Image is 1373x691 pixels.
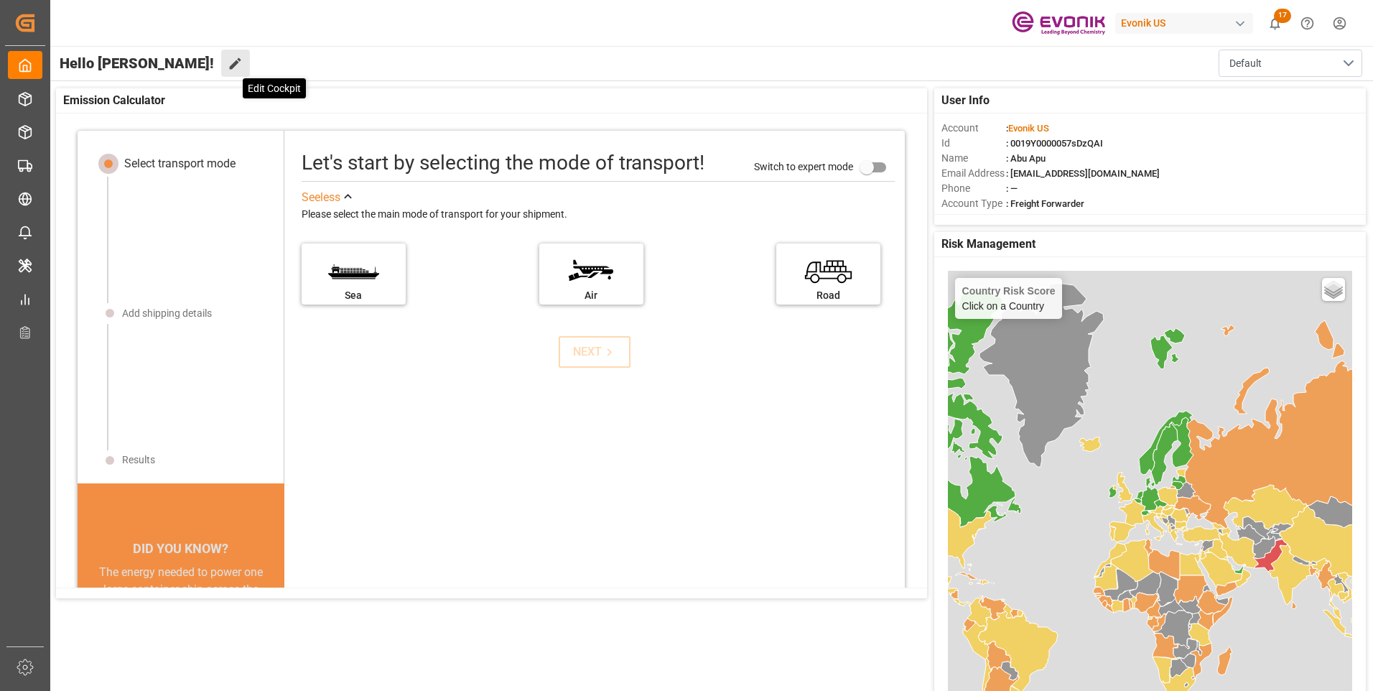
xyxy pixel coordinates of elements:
[95,564,267,667] div: The energy needed to power one large container ship across the ocean in a single day is the same ...
[941,196,1006,211] span: Account Type
[1006,153,1046,164] span: : Abu Apu
[1259,7,1291,40] button: show 17 new notifications
[124,155,236,172] div: Select transport mode
[941,121,1006,136] span: Account
[63,92,165,109] span: Emission Calculator
[302,206,895,223] div: Please select the main mode of transport for your shipment.
[1008,123,1049,134] span: Evonik US
[1012,11,1105,36] img: Evonik-brand-mark-Deep-Purple-RGB.jpeg_1700498283.jpeg
[941,151,1006,166] span: Name
[559,336,630,368] button: NEXT
[1006,168,1160,179] span: : [EMAIL_ADDRESS][DOMAIN_NAME]
[122,306,212,321] div: Add shipping details
[264,564,284,685] button: next slide / item
[1291,7,1323,40] button: Help Center
[546,288,636,303] div: Air
[1006,183,1018,194] span: : —
[60,50,214,77] span: Hello [PERSON_NAME]!
[1115,13,1253,34] div: Evonik US
[1219,50,1362,77] button: open menu
[941,92,990,109] span: User Info
[941,236,1035,253] span: Risk Management
[302,148,704,178] div: Let's start by selecting the mode of transport!
[1006,198,1084,209] span: : Freight Forwarder
[1006,123,1049,134] span: :
[783,288,873,303] div: Road
[1006,138,1103,149] span: : 0019Y0000057sDzQAI
[1115,9,1259,37] button: Evonik US
[941,181,1006,196] span: Phone
[941,136,1006,151] span: Id
[1274,9,1291,23] span: 17
[962,285,1056,312] div: Click on a Country
[1229,56,1262,71] span: Default
[309,288,399,303] div: Sea
[122,453,155,468] div: Results
[78,534,284,564] div: DID YOU KNOW?
[754,160,853,172] span: Switch to expert mode
[962,285,1056,297] h4: Country Risk Score
[573,343,617,361] div: NEXT
[302,189,340,206] div: See less
[1322,278,1345,301] a: Layers
[941,166,1006,181] span: Email Address
[78,564,98,685] button: previous slide / item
